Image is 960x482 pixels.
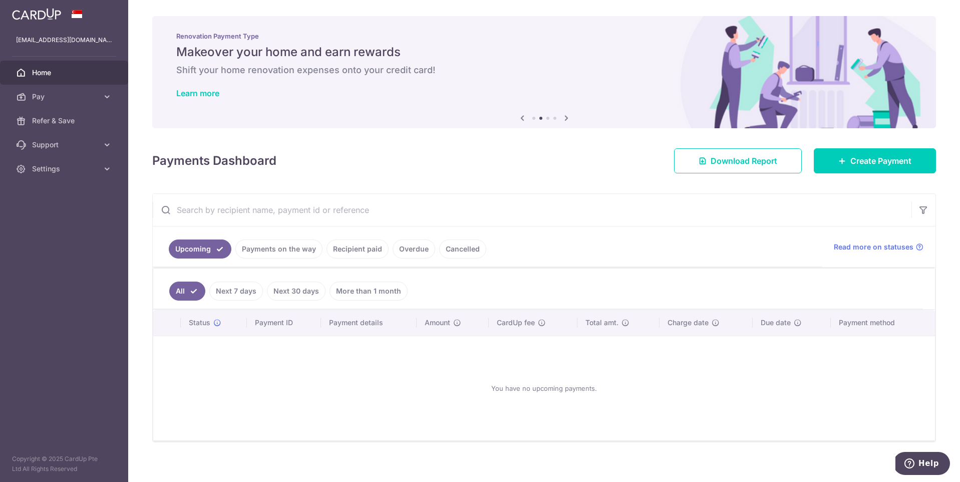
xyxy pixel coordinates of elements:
[834,242,923,252] a: Read more on statuses
[321,310,417,336] th: Payment details
[176,88,219,98] a: Learn more
[761,318,791,328] span: Due date
[169,282,205,301] a: All
[247,310,321,336] th: Payment ID
[831,310,935,336] th: Payment method
[497,318,535,328] span: CardUp fee
[152,152,276,170] h4: Payments Dashboard
[153,194,911,226] input: Search by recipient name, payment id or reference
[850,155,911,167] span: Create Payment
[668,318,709,328] span: Charge date
[330,282,408,301] a: More than 1 month
[12,8,61,20] img: CardUp
[176,64,912,76] h6: Shift your home renovation expenses onto your credit card!
[267,282,326,301] a: Next 30 days
[16,35,112,45] p: [EMAIL_ADDRESS][DOMAIN_NAME]
[393,239,435,259] a: Overdue
[32,92,98,102] span: Pay
[32,164,98,174] span: Settings
[169,239,231,259] a: Upcoming
[585,318,618,328] span: Total amt.
[152,16,936,128] img: Renovation banner
[209,282,263,301] a: Next 7 days
[439,239,486,259] a: Cancelled
[814,148,936,173] a: Create Payment
[176,44,912,60] h5: Makeover your home and earn rewards
[32,140,98,150] span: Support
[235,239,323,259] a: Payments on the way
[895,452,950,477] iframe: Opens a widget where you can find more information
[425,318,450,328] span: Amount
[711,155,777,167] span: Download Report
[32,116,98,126] span: Refer & Save
[327,239,389,259] a: Recipient paid
[165,344,923,432] div: You have no upcoming payments.
[834,242,913,252] span: Read more on statuses
[32,68,98,78] span: Home
[176,32,912,40] p: Renovation Payment Type
[674,148,802,173] a: Download Report
[189,318,210,328] span: Status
